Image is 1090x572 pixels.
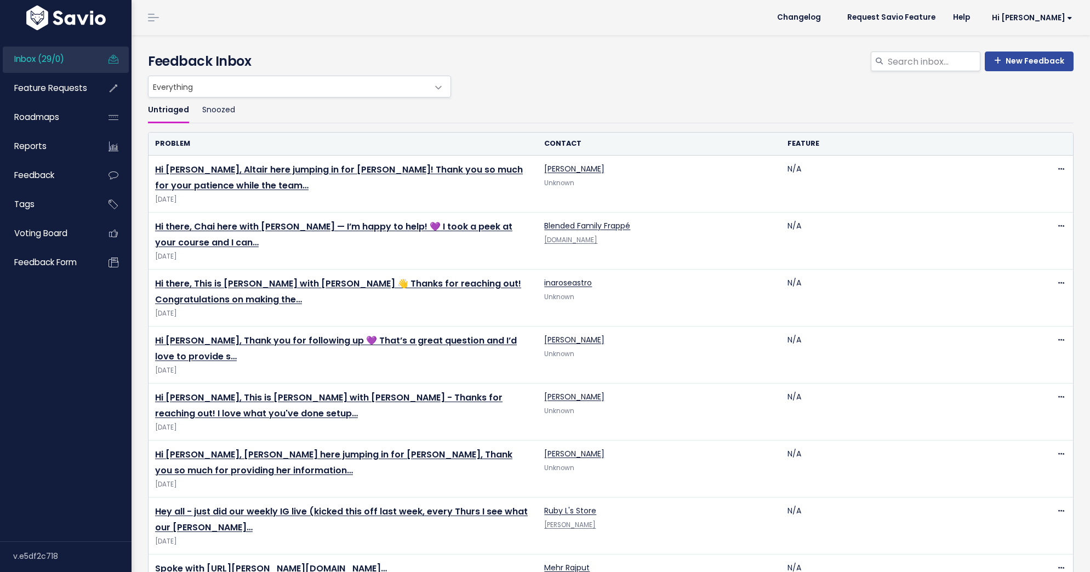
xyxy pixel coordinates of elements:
a: [PERSON_NAME] [544,334,604,345]
a: New Feedback [985,52,1074,71]
td: N/A [781,441,1024,497]
a: Request Savio Feature [838,9,944,26]
td: N/A [781,497,1024,554]
span: Everything [149,76,429,97]
span: [DATE] [155,251,531,262]
span: Changelog [777,14,821,21]
span: Feature Requests [14,82,87,94]
ul: Filter feature requests [148,98,1074,123]
a: Reports [3,134,91,159]
a: Feedback form [3,250,91,275]
td: N/A [781,384,1024,441]
a: Ruby L's Store [544,505,596,516]
td: N/A [781,156,1024,213]
td: N/A [781,270,1024,327]
span: Voting Board [14,227,67,239]
span: Everything [148,76,451,98]
span: Unknown [544,179,574,187]
span: Unknown [544,350,574,358]
a: Hi [PERSON_NAME], [PERSON_NAME] here jumping in for [PERSON_NAME], Thank you so much for providin... [155,448,512,477]
span: Feedback form [14,256,77,268]
span: [DATE] [155,365,531,376]
a: [PERSON_NAME] [544,163,604,174]
a: Hi there, This is [PERSON_NAME] with [PERSON_NAME] 👋 Thanks for reaching out! Congratulations on ... [155,277,521,306]
span: Unknown [544,407,574,415]
span: [DATE] [155,536,531,547]
span: Feedback [14,169,54,181]
a: [PERSON_NAME] [544,448,604,459]
span: Unknown [544,293,574,301]
a: Blended Family Frappé [544,220,630,231]
a: Tags [3,192,91,217]
a: Hi [PERSON_NAME] [979,9,1081,26]
a: inaroseastro [544,277,592,288]
a: [PERSON_NAME] [544,520,596,529]
a: Feedback [3,163,91,188]
span: [DATE] [155,422,531,433]
span: Tags [14,198,35,210]
a: Hi [PERSON_NAME], This is [PERSON_NAME] with [PERSON_NAME] - Thanks for reaching out! I love what... [155,391,503,420]
span: Unknown [544,464,574,472]
a: Hey all - just did our weekly IG live (kicked this off last week, every Thurs I see what our [PER... [155,505,528,534]
span: Hi [PERSON_NAME] [992,14,1072,22]
a: [DOMAIN_NAME] [544,236,597,244]
a: Roadmaps [3,105,91,130]
a: Hi there, Chai here with [PERSON_NAME] — I’m happy to help! 💜 I took a peek at your course and I ... [155,220,512,249]
a: [PERSON_NAME] [544,391,604,402]
span: Inbox (29/0) [14,53,64,65]
a: Inbox (29/0) [3,47,91,72]
input: Search inbox... [887,52,980,71]
a: Untriaged [148,98,189,123]
h4: Feedback Inbox [148,52,1074,71]
a: Hi [PERSON_NAME], Altair here jumping in for [PERSON_NAME]! Thank you so much for your patience w... [155,163,523,192]
span: [DATE] [155,308,531,319]
a: Hi [PERSON_NAME], Thank you for following up 💜 That’s a great question and I’d love to provide s… [155,334,517,363]
span: [DATE] [155,194,531,205]
a: Voting Board [3,221,91,246]
th: Problem [149,133,538,155]
span: [DATE] [155,479,531,490]
span: Roadmaps [14,111,59,123]
a: Snoozed [202,98,235,123]
th: Contact [538,133,781,155]
th: Feature [781,133,1024,155]
div: v.e5df2c718 [13,542,132,570]
a: Help [944,9,979,26]
img: logo-white.9d6f32f41409.svg [24,5,109,30]
span: Reports [14,140,47,152]
td: N/A [781,213,1024,270]
td: N/A [781,327,1024,384]
a: Feature Requests [3,76,91,101]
